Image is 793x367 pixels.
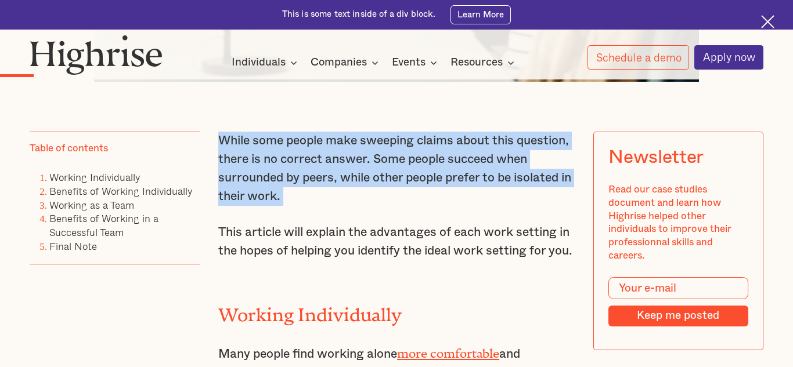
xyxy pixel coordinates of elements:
[392,56,441,70] div: Events
[30,142,108,155] div: Table of contents
[49,238,97,254] a: Final Note
[694,45,763,70] a: Apply now
[392,56,426,70] div: Events
[608,183,748,262] div: Read our case studies document and learn how Highrise helped other individuals to improve their p...
[397,346,499,354] a: more comfortable
[311,56,367,70] div: Companies
[608,277,748,299] input: Your e-mail
[608,277,748,326] form: Modal Form
[49,169,140,185] a: Working Individually
[608,306,748,326] input: Keep me posted
[282,9,436,20] div: This is some text inside of a div block.
[49,197,134,213] a: Working as a Team
[232,56,301,70] div: Individuals
[450,56,503,70] div: Resources
[761,15,774,28] img: Cross icon
[587,45,690,70] a: Schedule a demo
[311,56,382,70] div: Companies
[608,147,704,168] div: Newsletter
[450,5,511,24] a: Learn More
[218,223,575,260] p: This article will explain the advantages of each work setting in the hopes of helping you identif...
[49,210,158,240] a: Benefits of Working in a Successful Team
[218,132,575,206] p: While some people make sweeping claims about this question, there is no correct answer. Some peop...
[218,300,575,321] h2: Working Individually
[49,183,193,199] a: Benefits of Working Individually
[30,35,162,75] img: Highrise logo
[232,56,286,70] div: Individuals
[450,56,518,70] div: Resources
